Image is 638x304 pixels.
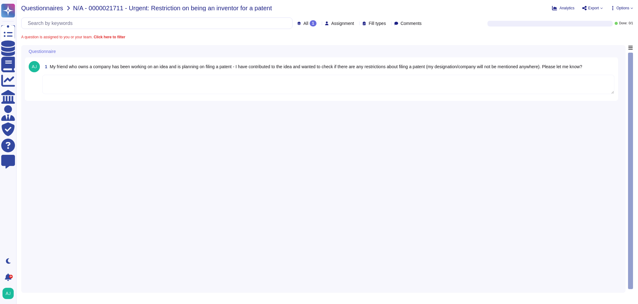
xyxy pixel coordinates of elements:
span: A question is assigned to you or your team. [21,35,125,39]
span: Done: [619,22,627,25]
b: Click here to filter [93,35,125,39]
span: All [303,21,308,26]
span: Analytics [559,6,574,10]
span: N/A - 0000021711 - Urgent: Restriction on being an inventor for a patent [73,5,272,11]
span: Assignment [331,21,354,26]
div: 9+ [9,275,13,278]
span: Options [617,6,629,10]
span: Questionnaires [21,5,63,11]
span: My friend who owns a company has been working on an idea and is planning on filing a patent - I h... [50,64,582,69]
img: user [29,61,40,72]
img: user [2,288,14,299]
span: Fill types [369,21,386,26]
button: user [1,287,18,300]
span: Export [588,6,599,10]
span: 0 / 1 [629,22,633,25]
div: 1 [310,20,317,26]
input: Search by keywords [25,18,292,29]
span: Questionnaire [29,49,56,54]
span: 1 [42,64,47,69]
button: Analytics [552,6,574,11]
span: Comments [401,21,422,26]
